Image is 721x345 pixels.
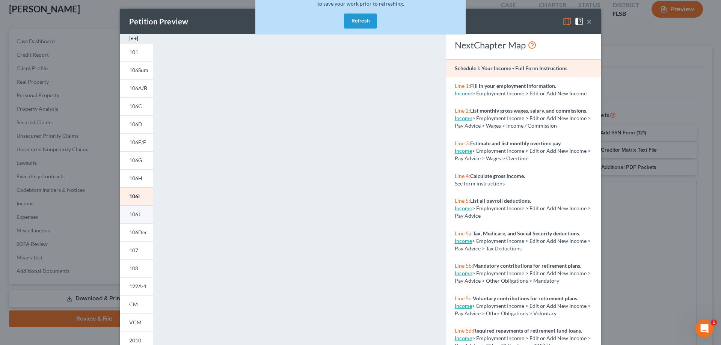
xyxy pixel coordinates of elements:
[129,157,142,163] span: 106G
[455,173,470,179] span: Line 4:
[129,243,141,255] button: Send a message…
[23,65,144,83] a: More in the Help Center
[455,303,472,309] a: Income
[472,90,587,96] span: > Employment Income > Edit or Add New Income
[129,211,140,217] span: 106J
[129,85,147,91] span: 106A/B
[129,337,141,343] span: 2010
[129,49,138,55] span: 101
[6,68,18,80] img: Profile image for Operator
[101,190,144,207] div: ok than you
[6,213,123,251] div: Hi [PERSON_NAME]! I just heard back from Xactus. Your account has been reactivated. Can you try p...
[6,89,144,107] div: Pierre says…
[120,43,153,61] a: 101
[6,230,144,243] textarea: Message…
[455,295,473,301] span: Line 5c:
[455,115,591,129] span: > Employment Income > Edit or Add New Income > Pay Advice > Wages > Income / Commission
[129,247,138,253] span: 107
[31,24,106,38] strong: Re-Pulling Credit Reports Within NextChapter
[129,319,142,325] span: VCM
[455,335,472,341] a: Income
[120,61,153,79] a: 106Sum
[129,265,138,271] span: 108
[455,39,592,51] div: NextChapter Map
[129,139,146,145] span: 106E/F
[120,79,153,97] a: 106A/B
[455,270,591,284] span: > Employment Income > Edit or Add New Income > Pay Advice > Other Obligations > Mandatory
[473,230,580,237] strong: Tax, Medicare, and Social Security deductions.
[470,140,561,146] strong: Estimate and list monthly overtime pay.
[455,148,591,161] span: > Employment Income > Edit or Add New Income > Pay Advice > Wages > Overtime
[107,195,138,202] div: ok than you
[470,83,556,89] strong: Fill in your employment information.
[131,3,145,17] button: Home
[129,34,138,43] img: expand-e0f6d898513216a626fdd78e52531dac95497ffd26381d4c15ee2fc46db09dca.svg
[23,17,144,45] div: Re-Pulling Credit Reports Within NextChapter
[455,238,591,252] span: > Employment Income > Edit or Add New Income > Pay Advice > Tax Deductions
[470,197,531,204] strong: List all payroll deductions.
[120,133,153,151] a: 106E/F
[120,277,153,295] a: 122A-1
[6,124,144,146] div: Pierre says…
[36,246,42,252] button: Upload attachment
[6,146,123,184] div: Hi [PERSON_NAME]! I'll reach out to [PERSON_NAME] and get this resolved for you. I'll let you kno...
[12,151,117,180] div: Hi [PERSON_NAME]! I'll reach out to [PERSON_NAME] and get this resolved for you. I'll let you kno...
[6,107,144,124] div: Pierre says…
[12,246,18,252] button: Emoji picker
[470,107,587,114] strong: List monthly gross wages, salary, and commissions.
[455,197,470,204] span: Line 5:
[120,295,153,313] a: CM
[455,327,473,334] span: Line 5d:
[575,17,584,26] img: help-close-5ba153eb36485ed6c1ea00a893f15db1cb9b99d6cae46e1a8edb6c62d00a1a76.svg
[120,169,153,187] a: 106H
[120,151,153,169] a: 106G
[23,45,144,65] div: Freeze on Credit Report
[563,17,572,26] img: map-eea8200ae884c6f1103ae1953ef3d486a96c86aabb227e865a55264e3737af1f.svg
[31,51,101,57] strong: Freeze on Credit Report
[455,205,472,211] a: Income
[100,107,144,123] div: wrong name
[455,107,470,114] span: Line 2:
[6,213,144,268] div: Lindsey says…
[455,303,591,316] span: > Employment Income > Edit or Add New Income > Pay Advice > Other Obligations > Voluntary
[6,146,144,190] div: Lindsey says…
[455,262,473,269] span: Line 5b:
[473,327,582,334] strong: Required repayments of retirement fund loans.
[120,223,153,241] a: 106Dec
[711,319,717,325] span: 1
[24,246,30,252] button: Gif picker
[455,148,472,154] a: Income
[455,230,473,237] span: Line 5a:
[129,67,148,73] span: 106Sum
[40,94,138,101] div: the account name if [PERSON_NAME]
[129,193,140,199] span: 106I
[129,301,138,307] span: CM
[129,16,188,27] div: Petition Preview
[344,14,377,29] button: Refresh
[5,3,19,17] button: go back
[587,17,592,26] button: ×
[129,175,142,181] span: 106H
[52,71,123,77] span: More in the Help Center
[36,4,63,9] h1: Operator
[473,262,581,269] strong: Mandatory contributions for retirement plans.
[695,319,713,337] iframe: To enrich screen reader interactions, please activate Accessibility in Grammarly extension settings
[455,65,567,71] strong: Schedule I: Your Income - Full Form Instructions
[51,128,138,136] div: Correct name is [PERSON_NAME]
[473,295,578,301] strong: Voluntary contributions for retirement plans.
[455,140,470,146] span: Line 3:
[34,89,144,106] div: the account name if [PERSON_NAME]
[129,103,142,109] span: 106C
[120,187,153,205] a: 106I
[36,9,94,17] p: The team can also help
[106,111,138,119] div: wrong name
[6,190,144,213] div: Pierre says…
[455,115,472,121] a: Income
[470,173,525,179] strong: Calculate gross income.
[45,124,144,140] div: Correct name is [PERSON_NAME]
[455,238,472,244] a: Income
[129,121,142,127] span: 106D
[120,97,153,115] a: 106C
[21,4,33,16] img: Profile image for Operator
[455,180,505,187] span: See form instructions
